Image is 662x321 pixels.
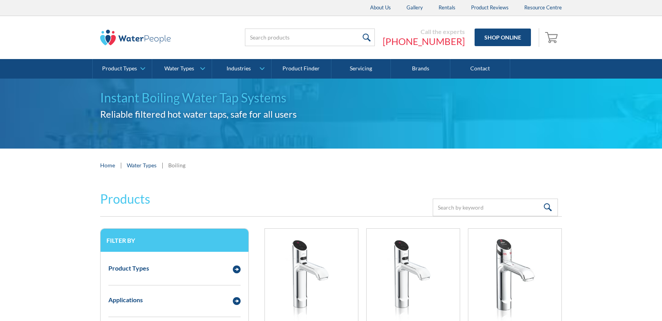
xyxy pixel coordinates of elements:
[331,59,391,79] a: Servicing
[160,160,164,170] div: |
[127,161,157,169] a: Water Types
[106,237,243,244] h3: Filter by
[100,30,171,45] img: The Water People
[391,59,450,79] a: Brands
[383,36,465,47] a: [PHONE_NUMBER]
[168,161,185,169] div: Boiling
[100,161,115,169] a: Home
[227,65,251,72] div: Industries
[245,29,375,46] input: Search products
[383,28,465,36] div: Call the experts
[100,88,562,107] h1: Instant Boiling Water Tap Systems
[164,65,194,72] div: Water Types
[475,29,531,46] a: Shop Online
[93,59,152,79] a: Product Types
[119,160,123,170] div: |
[545,31,560,43] img: shopping cart
[102,65,137,72] div: Product Types
[212,59,271,79] a: Industries
[100,107,562,121] h2: Reliable filtered hot water taps, safe for all users
[108,295,143,305] div: Applications
[543,28,562,47] a: Open empty cart
[108,264,149,273] div: Product Types
[450,59,510,79] a: Contact
[272,59,331,79] a: Product Finder
[433,199,558,216] input: Search by keyword
[100,190,150,208] h2: Products
[152,59,211,79] a: Water Types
